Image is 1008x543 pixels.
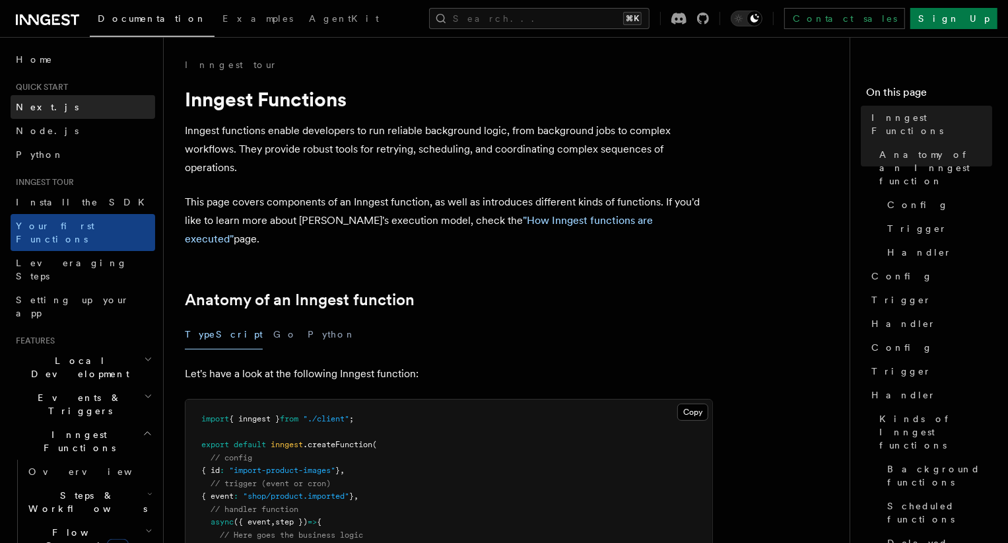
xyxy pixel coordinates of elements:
span: // config [211,453,252,462]
a: Inngest tour [185,58,277,71]
a: Background functions [882,457,992,494]
a: Handler [866,312,992,336]
span: Config [871,341,933,354]
span: Documentation [98,13,207,24]
span: step }) [275,517,308,526]
span: Install the SDK [16,197,152,207]
span: Leveraging Steps [16,258,127,281]
span: inngest [271,440,303,449]
span: Inngest Functions [11,428,143,454]
a: Install the SDK [11,190,155,214]
span: Config [887,198,949,211]
span: , [271,517,275,526]
span: ; [349,414,354,423]
a: Inngest Functions [866,106,992,143]
p: Inngest functions enable developers to run reliable background logic, from background jobs to com... [185,122,713,177]
button: Inngest Functions [11,423,155,460]
span: "shop/product.imported" [243,491,349,501]
span: , [340,466,345,475]
span: "./client" [303,414,349,423]
span: Anatomy of an Inngest function [879,148,992,188]
a: Overview [23,460,155,484]
a: Examples [215,4,301,36]
span: Trigger [871,365,931,378]
span: import [201,414,229,423]
button: Local Development [11,349,155,386]
span: { [317,517,321,526]
span: Next.js [16,102,79,112]
span: : [220,466,224,475]
h4: On this page [866,85,992,106]
p: Let's have a look at the following Inngest function: [185,365,713,383]
button: Go [273,320,297,349]
a: Trigger [882,217,992,240]
button: Events & Triggers [11,386,155,423]
span: // trigger (event or cron) [211,479,331,488]
span: Background functions [887,462,992,489]
a: Config [866,264,992,288]
a: Scheduled functions [882,494,992,531]
a: Config [882,193,992,217]
a: Next.js [11,95,155,119]
a: Python [11,143,155,166]
span: Handler [887,246,952,259]
span: { event [201,491,234,501]
span: => [308,517,317,526]
a: Home [11,48,155,71]
span: , [354,491,358,501]
span: export [201,440,229,449]
button: Python [308,320,356,349]
span: Trigger [887,222,947,235]
span: Examples [222,13,293,24]
span: ({ event [234,517,271,526]
span: Overview [28,466,164,477]
a: Config [866,336,992,359]
span: : [234,491,238,501]
button: Steps & Workflows [23,484,155,521]
h1: Inngest Functions [185,87,713,111]
span: Scheduled functions [887,499,992,526]
a: Your first Functions [11,214,155,251]
span: ( [372,440,377,449]
span: Home [16,53,53,66]
span: "import-product-images" [229,466,335,475]
a: Sign Up [910,8,997,29]
span: } [335,466,340,475]
span: Features [11,336,55,346]
a: Handler [866,383,992,407]
span: // handler function [211,505,298,514]
a: Leveraging Steps [11,251,155,288]
span: Trigger [871,293,931,307]
button: Toggle dark mode [731,11,762,26]
span: AgentKit [309,13,379,24]
span: .createFunction [303,440,372,449]
span: Local Development [11,354,144,380]
span: Setting up your app [16,295,129,318]
span: Handler [871,388,936,402]
a: Anatomy of an Inngest function [185,291,415,309]
a: Setting up your app [11,288,155,325]
span: Node.js [16,126,79,136]
button: TypeScript [185,320,263,349]
a: Node.js [11,119,155,143]
span: Handler [871,317,936,330]
a: Kinds of Inngest functions [874,407,992,457]
span: Events & Triggers [11,391,144,417]
a: AgentKit [301,4,387,36]
span: Quick start [11,82,68,92]
a: Trigger [866,359,992,383]
span: from [280,414,298,423]
a: Anatomy of an Inngest function [874,143,992,193]
p: This page covers components of an Inngest function, as well as introduces different kinds of func... [185,193,713,248]
span: // Here goes the business logic [220,530,363,540]
a: Handler [882,240,992,264]
span: async [211,517,234,526]
span: Kinds of Inngest functions [879,412,992,452]
kbd: ⌘K [623,12,642,25]
span: default [234,440,266,449]
a: Contact sales [784,8,905,29]
span: { id [201,466,220,475]
span: Steps & Workflows [23,489,147,515]
span: { inngest } [229,414,280,423]
button: Copy [677,404,708,421]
